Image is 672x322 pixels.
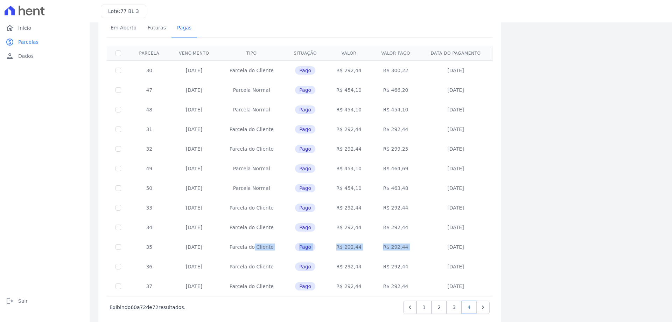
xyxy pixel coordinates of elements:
td: R$ 292,44 [327,60,371,80]
td: R$ 292,44 [327,257,371,276]
input: Só é possível selecionar pagamentos em aberto [115,87,121,93]
td: [DATE] [169,257,219,276]
i: home [6,24,14,32]
td: Parcela do Cliente [219,139,284,159]
td: [DATE] [169,80,219,100]
td: 33 [129,198,169,218]
input: Só é possível selecionar pagamentos em aberto [115,185,121,191]
input: Só é possível selecionar pagamentos em aberto [115,146,121,152]
td: R$ 464,69 [371,159,420,178]
td: [DATE] [420,80,491,100]
td: 34 [129,218,169,237]
input: Só é possível selecionar pagamentos em aberto [115,283,121,289]
td: [DATE] [420,237,491,257]
input: Só é possível selecionar pagamentos em aberto [115,107,121,112]
td: Parcela do Cliente [219,257,284,276]
td: R$ 454,10 [327,100,371,119]
td: Parcela do Cliente [219,60,284,80]
td: [DATE] [420,276,491,296]
td: Parcela do Cliente [219,237,284,257]
td: [DATE] [169,218,219,237]
td: Parcela Normal [219,80,284,100]
span: Futuras [143,21,170,35]
td: Parcela Normal [219,178,284,198]
td: 49 [129,159,169,178]
a: Futuras [142,19,171,37]
td: [DATE] [420,218,491,237]
td: [DATE] [169,276,219,296]
td: R$ 292,44 [327,139,371,159]
td: R$ 454,10 [327,80,371,100]
td: [DATE] [169,159,219,178]
td: [DATE] [420,257,491,276]
td: [DATE] [420,119,491,139]
span: Pago [295,204,315,212]
td: [DATE] [169,198,219,218]
td: R$ 454,10 [327,178,371,198]
i: logout [6,297,14,305]
i: person [6,52,14,60]
td: R$ 454,10 [327,159,371,178]
span: 77 BL 3 [120,8,139,14]
span: 72 [140,304,146,310]
span: 72 [152,304,159,310]
a: 4 [462,301,477,314]
td: [DATE] [169,60,219,80]
input: Só é possível selecionar pagamentos em aberto [115,68,121,73]
span: Pago [295,86,315,94]
td: [DATE] [169,100,219,119]
td: Parcela do Cliente [219,198,284,218]
td: [DATE] [169,237,219,257]
td: [DATE] [420,100,491,119]
a: Em Aberto [105,19,142,37]
td: 35 [129,237,169,257]
th: Parcela [129,46,169,60]
span: Em Aberto [106,21,141,35]
td: 30 [129,60,169,80]
td: R$ 292,44 [371,119,420,139]
td: Parcela Normal [219,100,284,119]
input: Só é possível selecionar pagamentos em aberto [115,205,121,211]
input: Só é possível selecionar pagamentos em aberto [115,264,121,269]
input: Só é possível selecionar pagamentos em aberto [115,244,121,250]
i: paid [6,38,14,46]
span: Pago [295,243,315,251]
td: Parcela do Cliente [219,119,284,139]
td: R$ 454,10 [371,100,420,119]
span: Dados [18,53,34,60]
a: Previous [403,301,416,314]
td: 32 [129,139,169,159]
td: R$ 292,44 [327,198,371,218]
p: Exibindo a de resultados. [110,304,185,311]
input: Só é possível selecionar pagamentos em aberto [115,126,121,132]
td: [DATE] [169,139,219,159]
td: R$ 292,44 [371,276,420,296]
td: R$ 292,44 [327,276,371,296]
td: 36 [129,257,169,276]
td: R$ 292,44 [327,218,371,237]
td: [DATE] [169,119,219,139]
span: Parcelas [18,39,38,46]
td: 47 [129,80,169,100]
span: Pago [295,282,315,290]
span: Pago [295,262,315,271]
td: [DATE] [420,198,491,218]
span: Pago [295,164,315,173]
td: Parcela Normal [219,159,284,178]
td: R$ 292,44 [371,257,420,276]
span: Pago [295,125,315,133]
a: homeInício [3,21,87,35]
a: personDados [3,49,87,63]
th: Situação [284,46,326,60]
a: paidParcelas [3,35,87,49]
th: Valor pago [371,46,420,60]
td: R$ 292,44 [371,237,420,257]
th: Data do pagamento [420,46,491,60]
td: 50 [129,178,169,198]
td: R$ 299,25 [371,139,420,159]
td: [DATE] [420,178,491,198]
th: Valor [327,46,371,60]
span: Início [18,25,31,32]
td: R$ 300,22 [371,60,420,80]
td: [DATE] [420,139,491,159]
